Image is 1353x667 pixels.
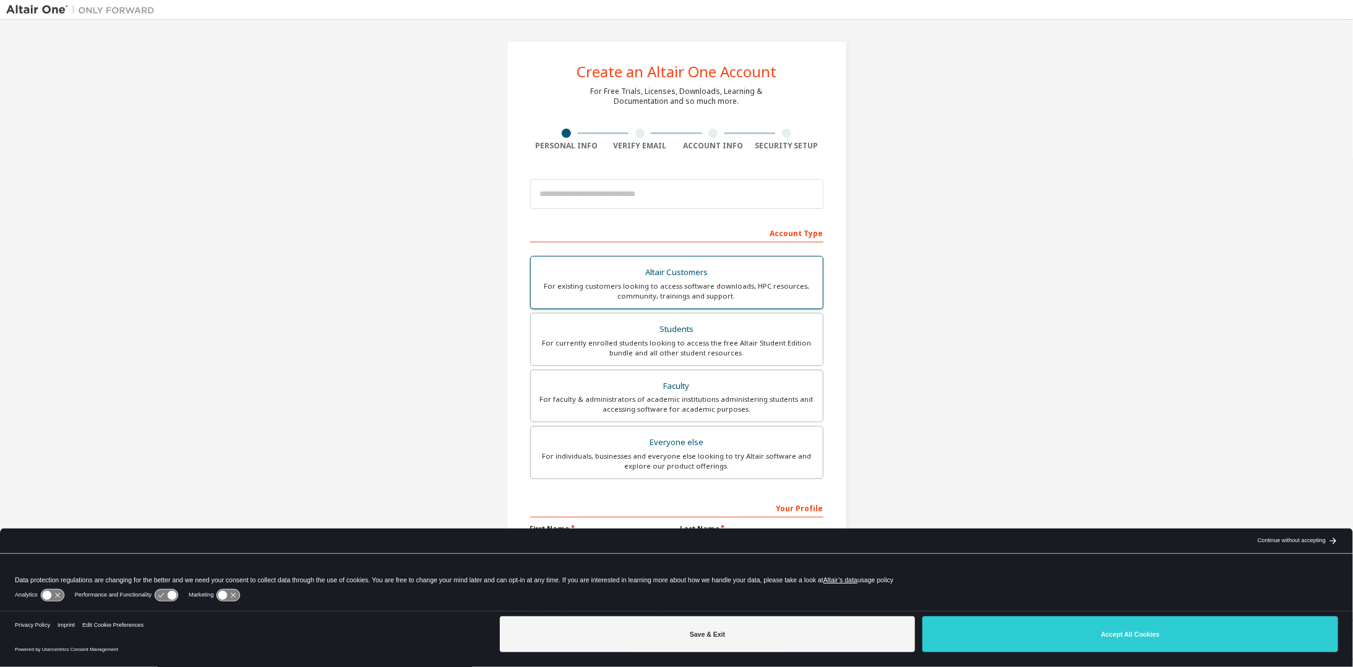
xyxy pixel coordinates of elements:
[577,64,776,79] div: Create an Altair One Account
[750,141,823,151] div: Security Setup
[530,498,823,517] div: Your Profile
[530,141,604,151] div: Personal Info
[677,141,750,151] div: Account Info
[603,141,677,151] div: Verify Email
[530,524,673,533] label: First Name
[538,338,815,358] div: For currently enrolled students looking to access the free Altair Student Edition bundle and all ...
[538,378,815,395] div: Faculty
[538,281,815,301] div: For existing customers looking to access software downloads, HPC resources, community, trainings ...
[6,4,161,16] img: Altair One
[530,223,823,242] div: Account Type
[681,524,823,533] label: Last Name
[538,434,815,451] div: Everyone else
[591,87,763,106] div: For Free Trials, Licenses, Downloads, Learning & Documentation and so much more.
[538,321,815,338] div: Students
[538,264,815,281] div: Altair Customers
[538,451,815,471] div: For individuals, businesses and everyone else looking to try Altair software and explore our prod...
[538,394,815,414] div: For faculty & administrators of academic institutions administering students and accessing softwa...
